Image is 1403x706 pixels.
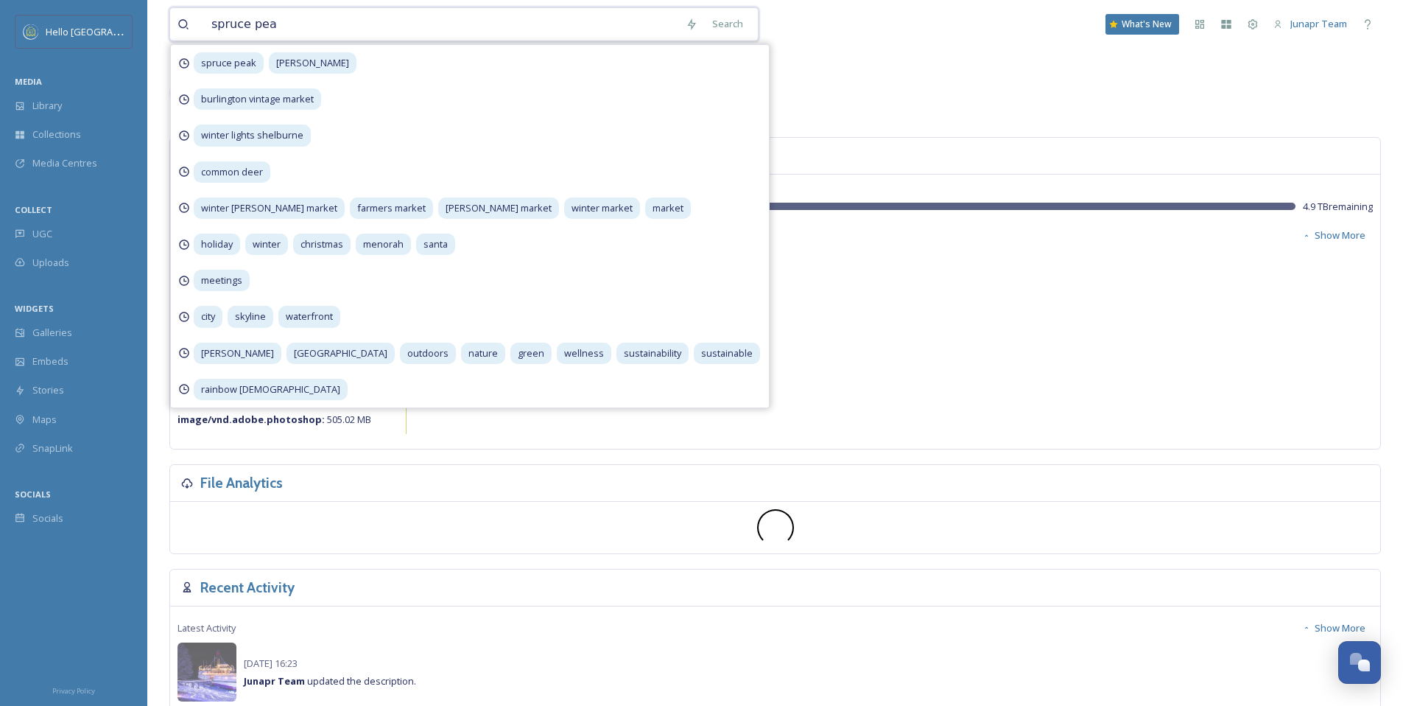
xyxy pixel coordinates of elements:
span: [GEOGRAPHIC_DATA] [286,343,395,364]
span: MEDIA [15,76,42,87]
span: SnapLink [32,441,73,455]
span: winter [245,234,288,255]
span: winter lights shelburne [194,125,311,146]
a: Privacy Policy [52,681,95,699]
span: rainbow [DEMOGRAPHIC_DATA] [194,379,348,400]
strong: image/vnd.adobe.photoshop : [177,413,325,426]
span: skyline [228,306,273,327]
span: burlington vintage market [194,88,321,110]
span: outdoors [400,343,456,364]
span: winter market [564,198,640,219]
img: images.png [24,24,38,39]
span: holiday [194,234,240,255]
span: [PERSON_NAME] [269,52,356,74]
a: Junapr Team [1266,10,1354,38]
span: Privacy Policy [52,686,95,696]
span: updated the description. [244,674,416,688]
span: winter [PERSON_NAME] market [194,198,345,219]
span: Collections [32,127,81,141]
span: sustainability [616,343,689,364]
span: COLLECT [15,204,52,215]
h3: Recent Activity [200,577,295,598]
span: [DATE] 16:23 [244,657,298,670]
span: 505.02 MB [177,413,371,426]
span: city [194,306,222,327]
span: [PERSON_NAME] market [438,198,559,219]
span: Media Centres [32,156,97,170]
span: menorah [356,234,411,255]
strong: Junapr Team [244,674,305,688]
span: Latest Activity [177,621,236,635]
span: WIDGETS [15,303,54,314]
span: green [510,343,552,364]
input: Search your library [204,8,678,41]
span: Junapr Team [1290,17,1347,30]
span: Hello [GEOGRAPHIC_DATA] [46,24,164,38]
span: Uploads [32,256,69,270]
span: Maps [32,413,57,427]
button: Open Chat [1338,641,1381,684]
span: UGC [32,227,52,241]
button: Show More [1295,221,1373,250]
span: nature [461,343,505,364]
button: Show More [1295,614,1373,643]
div: Search [705,10,750,38]
span: santa [416,234,455,255]
span: Stories [32,383,64,397]
span: sustainable [694,343,760,364]
span: spruce peak [194,52,264,74]
img: 8432b7c5-1149-40fe-a3e0-f9cbf939b8de.jpg [177,643,236,702]
a: What's New [1105,14,1179,35]
span: SOCIALS [15,489,51,500]
span: farmers market [350,198,433,219]
span: waterfront [278,306,340,327]
span: Socials [32,511,63,525]
span: 4.9 TB remaining [1303,200,1373,214]
span: [PERSON_NAME] [194,343,281,364]
h3: File Analytics [200,472,283,494]
span: wellness [557,343,611,364]
span: common deer [194,161,270,183]
span: Galleries [32,326,72,340]
span: Embeds [32,354,68,368]
span: Library [32,99,62,113]
span: christmas [293,234,351,255]
span: meetings [194,270,250,291]
span: market [645,198,691,219]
